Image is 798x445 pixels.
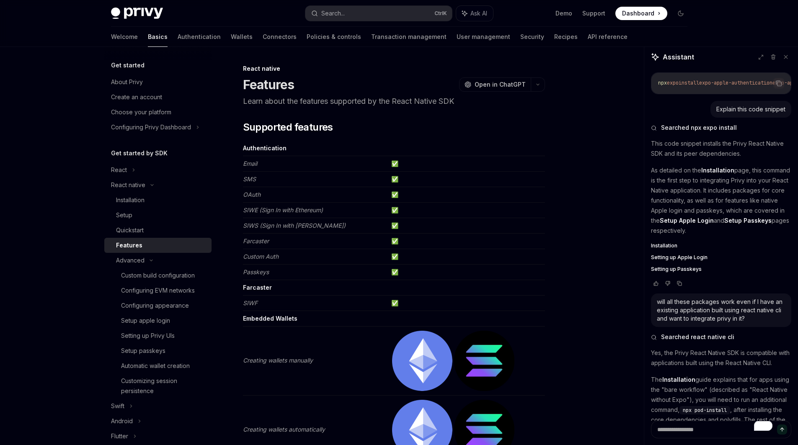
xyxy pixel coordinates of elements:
[555,9,572,18] a: Demo
[104,298,212,313] a: Configuring appearance
[243,77,294,92] h1: Features
[148,27,168,47] a: Basics
[388,218,545,234] td: ✅
[388,249,545,265] td: ✅
[104,105,212,120] a: Choose your platform
[121,331,175,341] div: Setting up Privy UIs
[243,95,545,107] p: Learn about the features supported by the React Native SDK
[651,266,791,273] a: Setting up Passkeys
[371,27,447,47] a: Transaction management
[321,8,345,18] div: Search...
[111,77,143,87] div: About Privy
[388,234,545,249] td: ✅
[243,121,333,134] span: Supported features
[243,175,256,183] em: SMS
[651,254,708,261] span: Setting up Apple Login
[615,7,667,20] a: Dashboard
[243,426,325,433] em: Creating wallets automatically
[243,206,323,213] em: SIWE (Sign In with Ethereum)
[701,167,734,174] strong: Installation
[454,331,514,391] img: solana.png
[674,7,687,20] button: Toggle dark mode
[178,27,221,47] a: Authentication
[121,376,207,396] div: Customizing session persistence
[121,270,195,280] div: Custom build configuration
[662,376,695,383] strong: Installation
[243,144,287,152] strong: Authentication
[104,343,212,358] a: Setup passkeys
[520,27,544,47] a: Security
[667,80,679,86] span: expo
[104,90,212,105] a: Create an account
[651,139,791,159] p: This code snippet installs the Privy React Native SDK and its peer dependencies.
[111,122,191,132] div: Configuring Privy Dashboard
[111,60,145,70] h5: Get started
[111,92,162,102] div: Create an account
[231,27,253,47] a: Wallets
[243,299,258,306] em: SIWF
[434,10,447,17] span: Ctrl K
[679,80,699,86] span: install
[104,373,212,399] a: Customizing session persistence
[657,298,785,323] div: will all these packages work even if I have an existing application built using react native cli ...
[456,6,493,21] button: Ask AI
[116,255,145,265] div: Advanced
[104,283,212,298] a: Configuring EVM networks
[116,225,144,235] div: Quickstart
[724,217,772,224] strong: Setup Passkeys
[104,328,212,343] a: Setting up Privy UIs
[773,78,784,89] button: Copy the contents from the code block
[263,27,297,47] a: Connectors
[111,8,163,19] img: dark logo
[243,160,257,167] em: Email
[683,407,727,414] span: npx pod-install
[111,165,127,175] div: React
[121,316,170,326] div: Setup apple login
[388,156,545,172] td: ✅
[651,375,791,435] p: The guide explains that for apps using the "bare workflow" (described as "React Native without Ex...
[111,107,171,117] div: Choose your platform
[121,286,195,296] div: Configuring EVM networks
[716,105,785,113] div: Explain this code snippet
[622,9,654,18] span: Dashboard
[777,424,787,435] button: Send message
[243,191,261,198] em: OAuth
[457,27,510,47] a: User management
[243,268,269,275] em: Passkeys
[111,148,168,158] h5: Get started by SDK
[111,27,138,47] a: Welcome
[661,333,734,341] span: Searched react native cli
[475,80,526,89] span: Open in ChatGPT
[243,253,279,260] em: Custom Auth
[305,6,452,21] button: Search...CtrlK
[459,77,531,92] button: Open in ChatGPT
[111,431,128,441] div: Flutter
[658,80,667,86] span: npx
[651,165,791,236] p: As detailed on the page, this command is the first step to integrating Privy into your React Nati...
[307,27,361,47] a: Policies & controls
[663,52,694,62] span: Assistant
[111,416,133,426] div: Android
[651,123,791,132] button: Searched npx expo install
[111,180,145,190] div: React native
[104,358,212,373] a: Automatic wallet creation
[116,195,145,205] div: Installation
[104,208,212,223] a: Setup
[116,240,142,250] div: Features
[243,357,313,364] em: Creating wallets manually
[651,242,677,249] span: Installation
[121,301,189,311] div: Configuring appearance
[651,348,791,368] p: Yes, the Privy React Native SDK is compatible with applications built using the React Native CLI.
[651,421,791,438] textarea: To enrich screen reader interactions, please activate Accessibility in Grammarly extension settings
[104,223,212,238] a: Quickstart
[388,187,545,203] td: ✅
[651,333,791,341] button: Searched react native cli
[651,266,702,273] span: Setting up Passkeys
[660,217,714,224] strong: Setup Apple Login
[243,222,346,229] em: SIWS (Sign In with [PERSON_NAME])
[388,296,545,311] td: ✅
[121,346,165,356] div: Setup passkeys
[651,242,791,249] a: Installation
[243,284,272,291] strong: Farcaster
[582,9,605,18] a: Support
